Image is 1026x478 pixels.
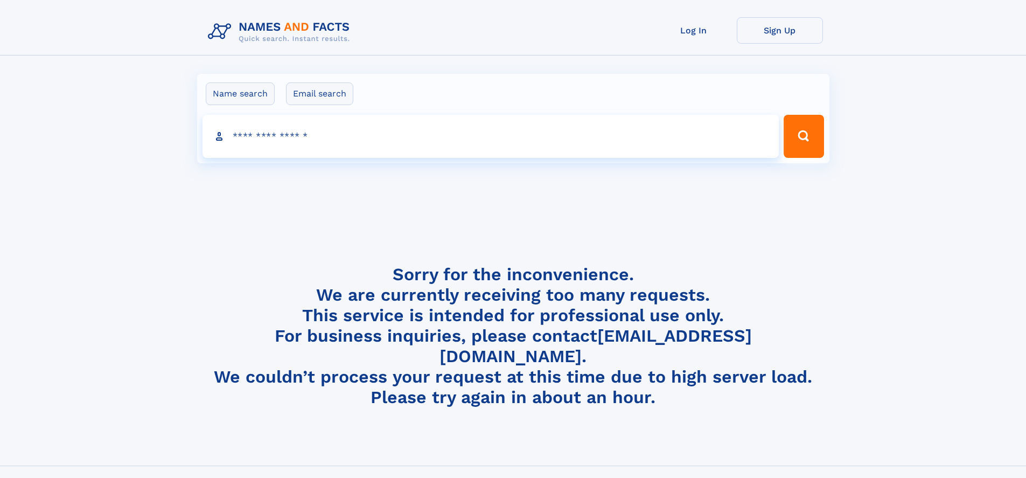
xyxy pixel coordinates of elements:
[737,17,823,44] a: Sign Up
[784,115,823,158] button: Search Button
[286,82,353,105] label: Email search
[204,264,823,408] h4: Sorry for the inconvenience. We are currently receiving too many requests. This service is intend...
[439,325,752,366] a: [EMAIL_ADDRESS][DOMAIN_NAME]
[204,17,359,46] img: Logo Names and Facts
[651,17,737,44] a: Log In
[206,82,275,105] label: Name search
[203,115,779,158] input: search input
